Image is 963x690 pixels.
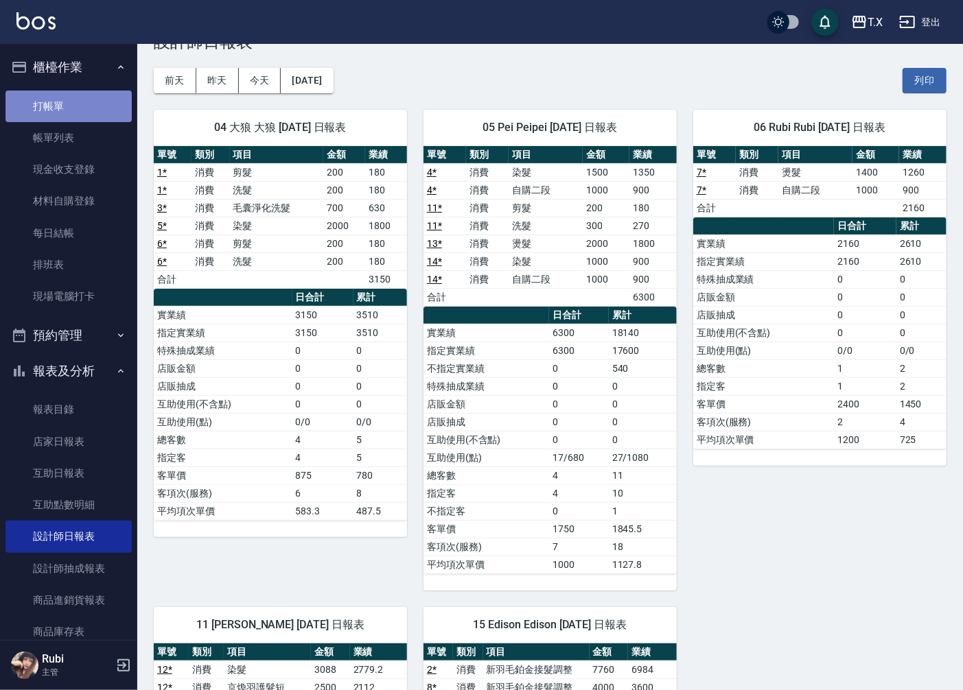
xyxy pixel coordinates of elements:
[549,359,609,377] td: 0
[5,353,132,389] button: 報表及分析
[629,199,677,217] td: 180
[693,342,834,359] td: 互助使用(點)
[230,163,324,181] td: 剪髮
[230,199,324,217] td: 毛囊淨化洗髮
[778,146,852,164] th: 項目
[896,324,947,342] td: 0
[365,252,407,270] td: 180
[5,318,132,353] button: 預約管理
[846,8,888,36] button: T.X
[549,395,609,413] td: 0
[710,121,930,134] span: 06 Rubi Rubi [DATE] 日報表
[323,199,365,217] td: 700
[834,217,896,235] th: 日合計
[896,217,947,235] th: 累計
[292,342,353,359] td: 0
[549,520,609,538] td: 1750
[549,538,609,556] td: 7
[549,431,609,449] td: 0
[609,395,677,413] td: 0
[896,306,947,324] td: 0
[583,163,629,181] td: 1500
[192,163,229,181] td: 消費
[549,377,609,395] td: 0
[230,252,324,270] td: 洗髮
[693,377,834,395] td: 指定客
[353,449,407,466] td: 5
[323,163,365,181] td: 200
[834,324,896,342] td: 0
[693,413,834,431] td: 客項次(服務)
[628,643,677,661] th: 業績
[629,288,677,306] td: 6300
[453,643,483,661] th: 類別
[192,217,229,235] td: 消費
[323,181,365,199] td: 200
[629,181,677,199] td: 900
[5,521,132,552] a: 設計師日報表
[353,484,407,502] td: 8
[16,12,56,29] img: Logo
[323,235,365,252] td: 200
[549,502,609,520] td: 0
[424,288,466,306] td: 合計
[509,235,583,252] td: 燙髮
[628,661,677,678] td: 6984
[693,252,834,270] td: 指定實業績
[834,270,896,288] td: 0
[509,270,583,288] td: 自購二段
[424,395,549,413] td: 店販金額
[424,520,549,538] td: 客單價
[834,342,896,359] td: 0/0
[230,217,324,235] td: 染髮
[323,217,365,235] td: 2000
[192,235,229,252] td: 消費
[629,270,677,288] td: 900
[693,288,834,306] td: 店販金額
[230,146,324,164] th: 項目
[353,377,407,395] td: 0
[693,324,834,342] td: 互助使用(不含點)
[834,306,896,324] td: 0
[154,342,292,359] td: 特殊抽成業績
[509,146,583,164] th: 項目
[834,235,896,252] td: 2160
[834,252,896,270] td: 2160
[609,377,677,395] td: 0
[693,146,947,217] table: a dense table
[896,288,947,306] td: 0
[292,484,353,502] td: 6
[896,413,947,431] td: 4
[509,252,583,270] td: 染髮
[292,413,353,431] td: 0/0
[424,342,549,359] td: 指定實業績
[834,431,896,449] td: 1200
[693,235,834,252] td: 實業績
[453,661,483,678] td: 消費
[5,426,132,457] a: 店家日報表
[365,270,407,288] td: 3150
[189,661,224,678] td: 消費
[292,466,353,484] td: 875
[353,502,407,520] td: 487.5
[852,181,899,199] td: 1000
[154,466,292,484] td: 客單價
[192,252,229,270] td: 消費
[424,146,466,164] th: 單號
[365,146,407,164] th: 業績
[365,181,407,199] td: 180
[192,181,229,199] td: 消費
[154,431,292,449] td: 總客數
[424,502,549,520] td: 不指定客
[5,584,132,616] a: 商品進銷貨報表
[5,185,132,217] a: 材料自購登錄
[192,199,229,217] td: 消費
[154,502,292,520] td: 平均項次單價
[609,556,677,573] td: 1127.8
[42,666,112,678] p: 主管
[899,181,947,199] td: 900
[629,146,677,164] th: 業績
[693,306,834,324] td: 店販抽成
[896,270,947,288] td: 0
[154,643,189,661] th: 單號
